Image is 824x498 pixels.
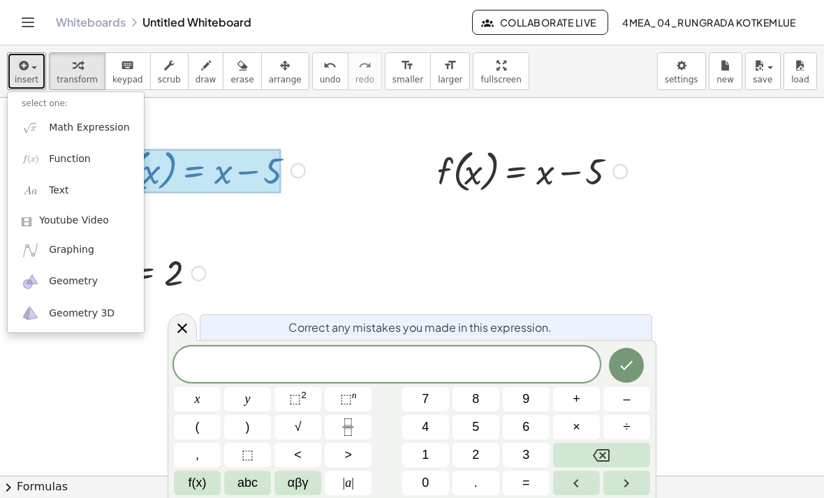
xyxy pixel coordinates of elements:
[553,415,600,439] button: Times
[294,446,302,464] span: <
[22,119,39,136] img: sqrt_x.png
[553,443,650,467] button: Backspace
[522,446,529,464] span: 3
[301,390,307,400] sup: 2
[224,387,271,411] button: y
[174,471,221,495] button: Functions
[352,390,357,400] sup: n
[49,184,68,198] span: Text
[522,474,530,492] span: =
[472,390,479,409] span: 8
[295,418,302,437] span: √
[603,471,650,495] button: Right arrow
[174,387,221,411] button: x
[22,305,39,322] img: ggb-3d.svg
[39,214,109,228] span: Youtube Video
[573,418,580,437] span: ×
[49,307,115,321] span: Geometry 3D
[22,273,39,291] img: ggb-geometry.svg
[522,390,529,409] span: 9
[49,152,91,166] span: Function
[8,266,144,298] a: Geometry
[474,474,478,492] span: .
[224,415,271,439] button: )
[22,182,39,200] img: Aa.png
[325,443,371,467] button: Greater than
[343,476,346,490] span: |
[274,471,321,495] button: Greek alphabet
[422,418,429,437] span: 4
[8,175,144,207] a: Text
[553,387,600,411] button: Plus
[288,319,552,336] span: Correct any mistakes you made in this expression.
[8,207,144,235] a: Youtube Video
[472,418,479,437] span: 5
[553,471,600,495] button: Left arrow
[8,298,144,329] a: Geometry 3D
[422,474,429,492] span: 0
[573,390,580,409] span: +
[274,387,321,411] button: Squared
[402,387,449,411] button: 7
[8,235,144,266] a: Graphing
[422,446,429,464] span: 1
[22,150,39,168] img: f_x.png
[274,415,321,439] button: Square root
[288,474,309,492] span: αβγ
[503,415,550,439] button: 6
[624,418,631,437] span: ÷
[603,387,650,411] button: Minus
[22,242,39,259] img: ggb-graphing.svg
[237,474,258,492] span: abc
[174,415,221,439] button: (
[325,387,371,411] button: Superscript
[603,415,650,439] button: Divide
[453,471,499,495] button: .
[196,418,200,437] span: (
[422,390,429,409] span: 7
[623,390,630,409] span: –
[402,471,449,495] button: 0
[453,415,499,439] button: 5
[189,474,207,492] span: f(x)
[196,446,199,464] span: ,
[195,390,200,409] span: x
[351,476,354,490] span: |
[503,443,550,467] button: 3
[609,348,644,383] button: Done
[242,446,253,464] span: ⬚
[224,471,271,495] button: Alphabet
[402,443,449,467] button: 1
[343,474,354,492] span: a
[453,443,499,467] button: 2
[8,112,144,143] a: Math Expression
[245,390,251,409] span: y
[49,121,129,135] span: Math Expression
[453,387,499,411] button: 8
[49,243,94,257] span: Graphing
[402,415,449,439] button: 4
[8,143,144,175] a: Function
[503,471,550,495] button: Equals
[344,446,352,464] span: >
[8,96,144,112] li: select one:
[325,415,371,439] button: Fraction
[246,418,250,437] span: )
[274,443,321,467] button: Less than
[503,387,550,411] button: 9
[522,418,529,437] span: 6
[340,392,352,406] span: ⬚
[174,443,221,467] button: ,
[472,446,479,464] span: 2
[224,443,271,467] button: Placeholder
[49,274,98,288] span: Geometry
[289,392,301,406] span: ⬚
[325,471,371,495] button: Absolute value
